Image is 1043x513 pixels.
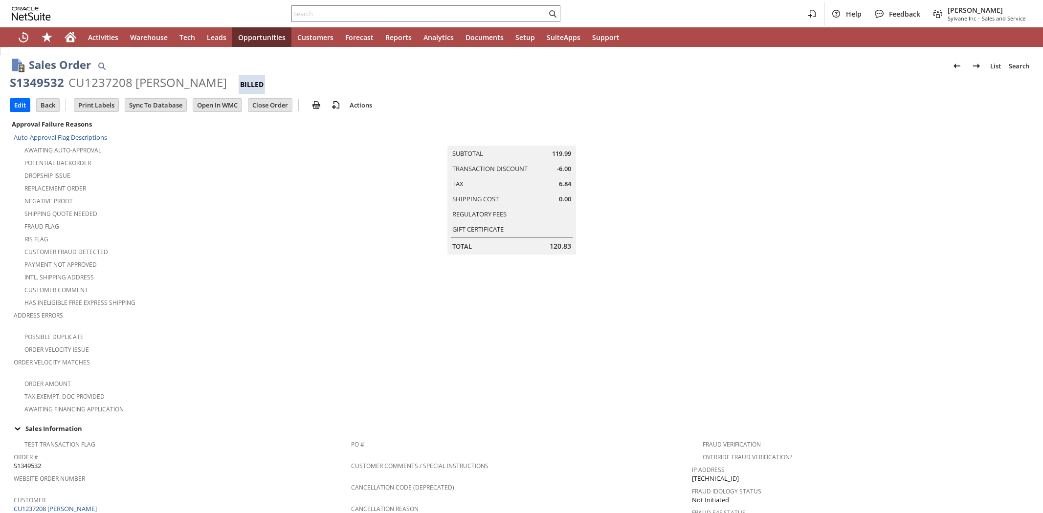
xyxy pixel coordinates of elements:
[547,33,580,42] span: SuiteApps
[297,33,333,42] span: Customers
[550,241,571,251] span: 120.83
[14,133,107,142] a: Auto-Approval Flag Descriptions
[35,27,59,47] div: Shortcuts
[24,171,70,180] a: Dropship Issue
[345,33,374,42] span: Forecast
[460,27,510,47] a: Documents
[291,27,339,47] a: Customers
[10,75,64,90] div: S1349532
[201,27,232,47] a: Leads
[24,222,59,231] a: Fraud Flag
[10,422,1033,435] td: Sales Information
[37,99,59,111] input: Back
[692,487,761,495] a: Fraud Idology Status
[174,27,201,47] a: Tech
[239,75,265,94] div: Billed
[452,210,507,218] a: Regulatory Fees
[24,286,88,294] a: Customer Comment
[14,311,63,320] a: Address Errors
[232,27,291,47] a: Opportunities
[515,33,535,42] span: Setup
[311,99,322,111] img: print.svg
[124,27,174,47] a: Warehouse
[12,7,51,21] svg: logo
[24,405,124,413] a: Awaiting Financing Application
[41,31,53,43] svg: Shortcuts
[846,9,862,19] span: Help
[889,9,920,19] span: Feedback
[248,99,292,111] input: Close Order
[510,27,541,47] a: Setup
[982,15,1025,22] span: Sales and Service
[418,27,460,47] a: Analytics
[541,27,586,47] a: SuiteApps
[452,242,472,251] a: Total
[24,440,95,449] a: Test Transaction Flag
[24,210,97,218] a: Shipping Quote Needed
[948,15,976,22] span: Sylvane Inc
[547,8,558,20] svg: Search
[59,27,82,47] a: Home
[14,461,41,470] span: S1349532
[68,75,227,90] div: CU1237208 [PERSON_NAME]
[14,358,90,366] a: Order Velocity Matches
[452,149,483,158] a: Subtotal
[24,197,73,205] a: Negative Profit
[452,164,528,173] a: Transaction Discount
[292,8,547,20] input: Search
[82,27,124,47] a: Activities
[971,60,982,72] img: Next
[452,225,504,234] a: Gift Certificate
[12,27,35,47] a: Recent Records
[207,33,226,42] span: Leads
[65,31,76,43] svg: Home
[24,248,108,256] a: Customer Fraud Detected
[14,474,85,483] a: Website Order Number
[24,299,135,307] a: Has Ineligible Free Express Shipping
[552,149,571,158] span: 119.99
[96,60,108,72] img: Quick Find
[24,146,101,154] a: Awaiting Auto-Approval
[692,466,725,474] a: IP Address
[986,58,1005,74] a: List
[125,99,186,111] input: Sync To Database
[14,496,45,504] a: Customer
[88,33,118,42] span: Activities
[951,60,963,72] img: Previous
[238,33,286,42] span: Opportunities
[351,440,364,449] a: PO #
[29,57,91,73] h1: Sales Order
[452,179,464,188] a: Tax
[1005,58,1033,74] a: Search
[351,505,419,513] a: Cancellation Reason
[423,33,454,42] span: Analytics
[692,474,739,483] span: [TECHNICAL_ID]
[351,483,454,492] a: Cancellation Code (deprecated)
[24,273,94,281] a: Intl. Shipping Address
[24,333,84,341] a: Possible Duplicate
[24,392,105,401] a: Tax Exempt. Doc Provided
[586,27,625,47] a: Support
[24,380,71,388] a: Order Amount
[703,440,761,449] a: Fraud Verification
[978,15,980,22] span: -
[351,462,488,470] a: Customer Comments / Special Instructions
[24,345,89,354] a: Order Velocity Issue
[559,194,571,204] span: 0.00
[24,260,97,269] a: Payment not approved
[452,194,499,203] a: Shipping Cost
[130,33,168,42] span: Warehouse
[948,5,1025,15] span: [PERSON_NAME]
[330,99,342,111] img: add-record.svg
[385,33,412,42] span: Reports
[692,495,729,505] span: Not Initiated
[346,101,376,109] a: Actions
[559,179,571,189] span: 6.84
[339,27,379,47] a: Forecast
[74,99,118,111] input: Print Labels
[24,184,86,192] a: Replacement Order
[10,118,347,130] div: Approval Failure Reasons
[466,33,504,42] span: Documents
[10,422,1029,435] div: Sales Information
[10,99,30,111] input: Edit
